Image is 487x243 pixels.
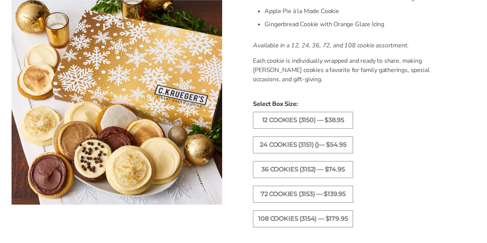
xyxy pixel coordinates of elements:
[253,136,353,153] label: 24 Cookies (3151) ()— $54.95
[253,186,353,203] label: 72 Cookies (3153) — $139.95
[253,56,449,84] p: Each cookie is individually wrapped and ready to share, making [PERSON_NAME] cookies a favorite f...
[253,161,353,178] label: 36 Cookies (3152) — $74.95
[253,112,353,129] label: 12 Cookies (3150) — $38.95
[264,18,449,31] li: Gingerbread Cookie with Orange Glaze Icing
[253,99,449,109] span: Select Box Size:
[264,5,449,18] li: Apple Pie à la Mode Cookie
[253,41,408,50] i: Available in a 12, 24, 36, 72, and 108 cookie assortment.
[253,210,353,227] label: 108 Cookies (3154) — $179.95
